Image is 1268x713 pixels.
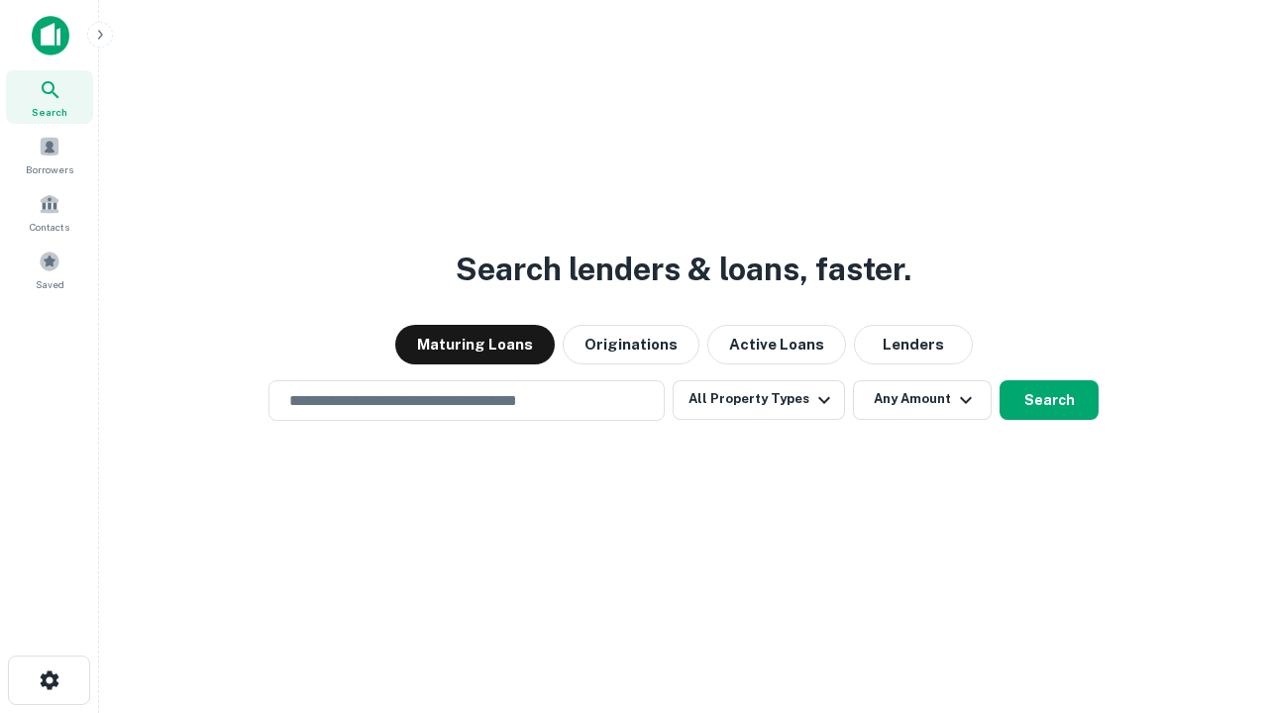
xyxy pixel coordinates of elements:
[395,325,555,364] button: Maturing Loans
[6,243,93,296] a: Saved
[854,325,973,364] button: Lenders
[1000,380,1099,420] button: Search
[853,380,992,420] button: Any Amount
[563,325,699,364] button: Originations
[1169,555,1268,650] iframe: Chat Widget
[32,16,69,55] img: capitalize-icon.png
[36,276,64,292] span: Saved
[707,325,846,364] button: Active Loans
[30,219,69,235] span: Contacts
[6,70,93,124] a: Search
[6,128,93,181] a: Borrowers
[673,380,845,420] button: All Property Types
[456,246,911,293] h3: Search lenders & loans, faster.
[32,104,67,120] span: Search
[6,185,93,239] a: Contacts
[26,161,73,177] span: Borrowers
